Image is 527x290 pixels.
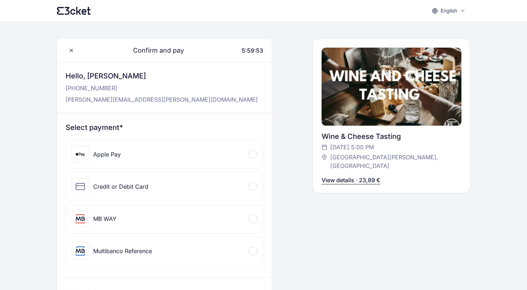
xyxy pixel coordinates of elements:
[93,150,121,159] div: Apple Pay
[330,153,454,170] span: [GEOGRAPHIC_DATA][PERSON_NAME], [GEOGRAPHIC_DATA]
[66,122,263,132] h3: Select payment*
[322,176,380,184] p: View details · 23,89 €
[66,71,258,81] h3: Hello, [PERSON_NAME]
[66,95,258,104] p: [PERSON_NAME][EMAIL_ADDRESS][PERSON_NAME][DOMAIN_NAME]
[66,84,258,92] p: [PHONE_NUMBER]
[441,7,457,14] p: English
[242,47,263,54] span: 5:59:53
[93,247,152,255] div: Multibanco Reference
[93,182,148,191] div: Credit or Debit Card
[330,143,374,151] span: [DATE] 5:00 PM
[124,45,184,55] span: Confirm and pay
[322,131,461,141] div: Wine & Cheese Tasting
[93,214,117,223] div: MB WAY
